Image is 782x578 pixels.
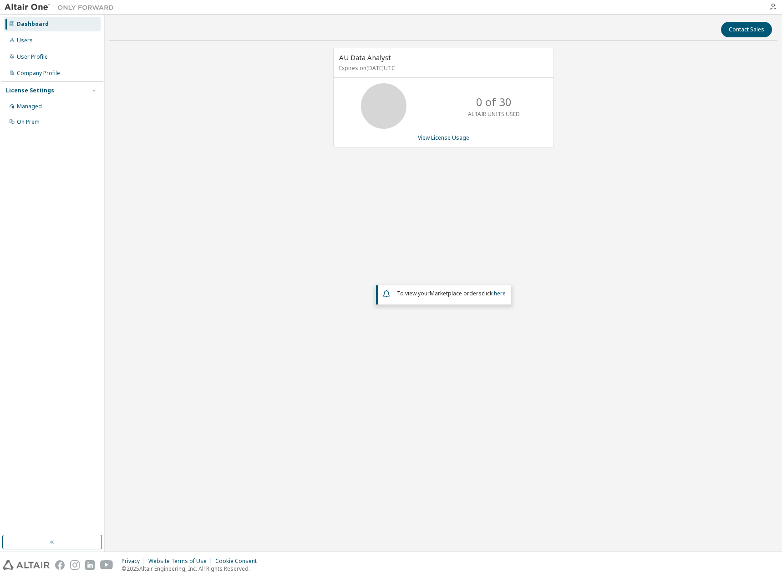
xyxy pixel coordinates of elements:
img: facebook.svg [55,560,65,570]
button: Contact Sales [721,22,772,37]
p: ALTAIR UNITS USED [468,110,520,118]
div: Cookie Consent [215,558,262,565]
a: here [494,289,506,297]
div: Dashboard [17,20,49,28]
img: youtube.svg [100,560,113,570]
div: Managed [17,103,42,110]
div: Website Terms of Use [148,558,215,565]
img: linkedin.svg [85,560,95,570]
div: Privacy [122,558,148,565]
div: On Prem [17,118,40,126]
a: View License Usage [418,134,469,142]
p: © 2025 Altair Engineering, Inc. All Rights Reserved. [122,565,262,573]
p: Expires on [DATE] UTC [339,64,546,72]
em: Marketplace orders [430,289,482,297]
img: Altair One [5,3,118,12]
img: altair_logo.svg [3,560,50,570]
img: instagram.svg [70,560,80,570]
div: User Profile [17,53,48,61]
p: 0 of 30 [476,94,512,110]
span: AU Data Analyst [339,53,391,62]
div: Users [17,37,33,44]
div: Company Profile [17,70,60,77]
span: To view your click [397,289,506,297]
div: License Settings [6,87,54,94]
